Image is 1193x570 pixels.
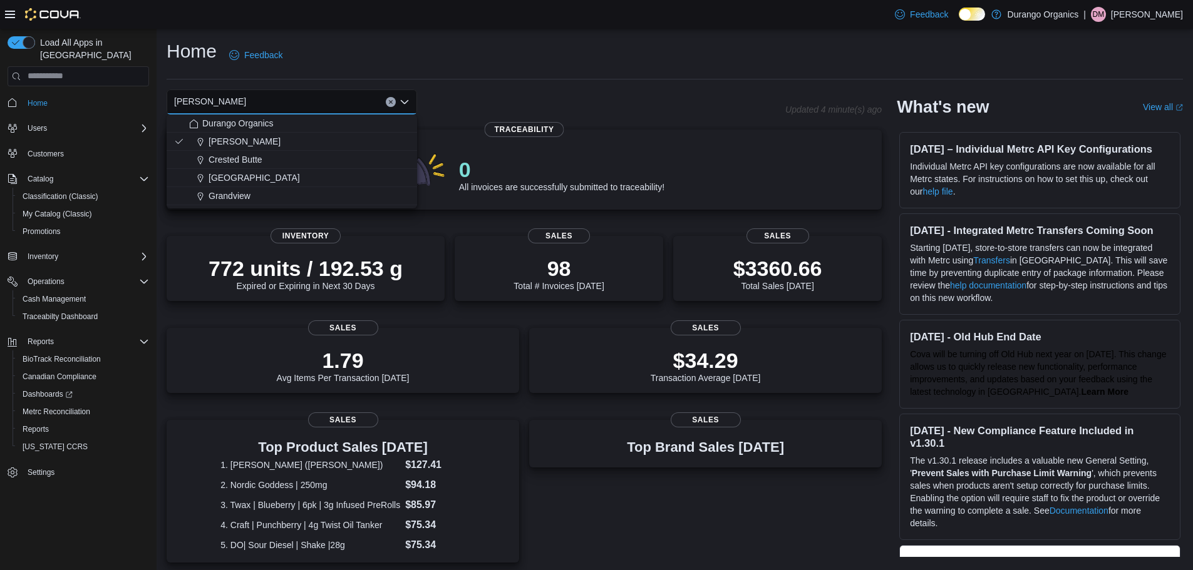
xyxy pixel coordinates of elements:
[23,121,52,136] button: Users
[308,320,378,335] span: Sales
[202,117,274,130] span: Durango Organics
[23,274,70,289] button: Operations
[671,412,741,427] span: Sales
[271,228,341,243] span: Inventory
[405,497,465,512] dd: $85.97
[1111,7,1183,22] p: [PERSON_NAME]
[18,206,149,221] span: My Catalog (Classic)
[13,350,154,368] button: BioTrack Reconciliation
[910,242,1170,304] p: Starting [DATE], store-to-store transfers can now be integrated with Metrc using in [GEOGRAPHIC_D...
[18,189,103,204] a: Classification (Classic)
[28,337,54,347] span: Reports
[651,348,761,383] div: Transaction Average [DATE]
[18,292,149,307] span: Cash Management
[209,256,403,281] p: 772 units / 192.53 g
[1082,387,1128,397] a: Learn More
[910,349,1166,397] span: Cova will be turning off Old Hub next year on [DATE]. This change allows us to quickly release ne...
[18,369,149,384] span: Canadian Compliance
[910,8,948,21] span: Feedback
[1050,506,1108,516] a: Documentation
[910,224,1170,237] h3: [DATE] - Integrated Metrc Transfers Coming Soon
[897,97,989,117] h2: What's new
[3,333,154,350] button: Reports
[3,94,154,112] button: Home
[13,223,154,240] button: Promotions
[18,422,54,437] a: Reports
[23,249,149,264] span: Inventory
[18,292,91,307] a: Cash Management
[23,226,61,237] span: Promotions
[308,412,378,427] span: Sales
[1175,104,1183,111] svg: External link
[746,228,809,243] span: Sales
[28,149,64,159] span: Customers
[400,97,410,107] button: Close list of options
[23,274,149,289] span: Operations
[405,477,465,492] dd: $94.18
[35,36,149,61] span: Load All Apps in [GEOGRAPHIC_DATA]
[18,387,78,402] a: Dashboards
[23,464,149,480] span: Settings
[18,206,97,221] a: My Catalog (Classic)
[922,186,953,196] a: help file
[18,439,93,454] a: [US_STATE] CCRS
[25,8,81,21] img: Cova
[209,153,262,166] span: Crested Butte
[28,252,58,262] span: Inventory
[18,309,149,324] span: Traceabilty Dashboard
[167,169,417,187] button: [GEOGRAPHIC_DATA]
[405,537,465,552] dd: $75.34
[13,368,154,385] button: Canadian Compliance
[3,463,154,481] button: Settings
[13,385,154,403] a: Dashboards
[514,256,604,281] p: 98
[18,224,149,239] span: Promotions
[167,151,417,169] button: Crested Butte
[23,146,69,161] a: Customers
[528,228,591,243] span: Sales
[23,424,49,434] span: Reports
[23,171,149,186] span: Catalog
[910,143,1170,155] h3: [DATE] – Individual Metrc API Key Configurations
[18,189,149,204] span: Classification (Classic)
[23,249,63,264] button: Inventory
[23,209,92,219] span: My Catalog (Classic)
[220,479,400,491] dt: 2. Nordic Goddess | 250mg
[23,312,98,322] span: Traceabilty Dashboard
[485,122,564,137] span: Traceability
[23,334,59,349] button: Reports
[13,205,154,223] button: My Catalog (Classic)
[18,404,149,419] span: Metrc Reconciliation
[220,499,400,511] dt: 3. Twax | Blueberry | 6pk | 3g Infused PreRolls
[23,146,149,161] span: Customers
[671,320,741,335] span: Sales
[950,280,1026,290] a: help documentation
[23,465,59,480] a: Settings
[733,256,822,281] p: $3360.66
[627,440,784,455] h3: Top Brand Sales [DATE]
[23,121,149,136] span: Users
[3,145,154,163] button: Customers
[167,115,417,133] button: Durango Organics
[23,407,90,417] span: Metrc Reconciliation
[13,308,154,325] button: Traceabilty Dashboard
[1091,7,1106,22] div: Daniel Mendoza
[1093,7,1105,22] span: DM
[973,255,1010,265] a: Transfers
[220,539,400,551] dt: 5. DO| Sour Diesel | Shake |28g
[1008,7,1079,22] p: Durango Organics
[18,404,95,419] a: Metrc Reconciliation
[28,467,54,477] span: Settings
[910,330,1170,343] h3: [DATE] - Old Hub End Date
[405,457,465,472] dd: $127.41
[733,256,822,291] div: Total Sales [DATE]
[13,420,154,438] button: Reports
[1083,7,1086,22] p: |
[13,438,154,455] button: [US_STATE] CCRS
[220,440,465,455] h3: Top Product Sales [DATE]
[28,123,47,133] span: Users
[13,188,154,205] button: Classification (Classic)
[23,389,73,399] span: Dashboards
[3,170,154,188] button: Catalog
